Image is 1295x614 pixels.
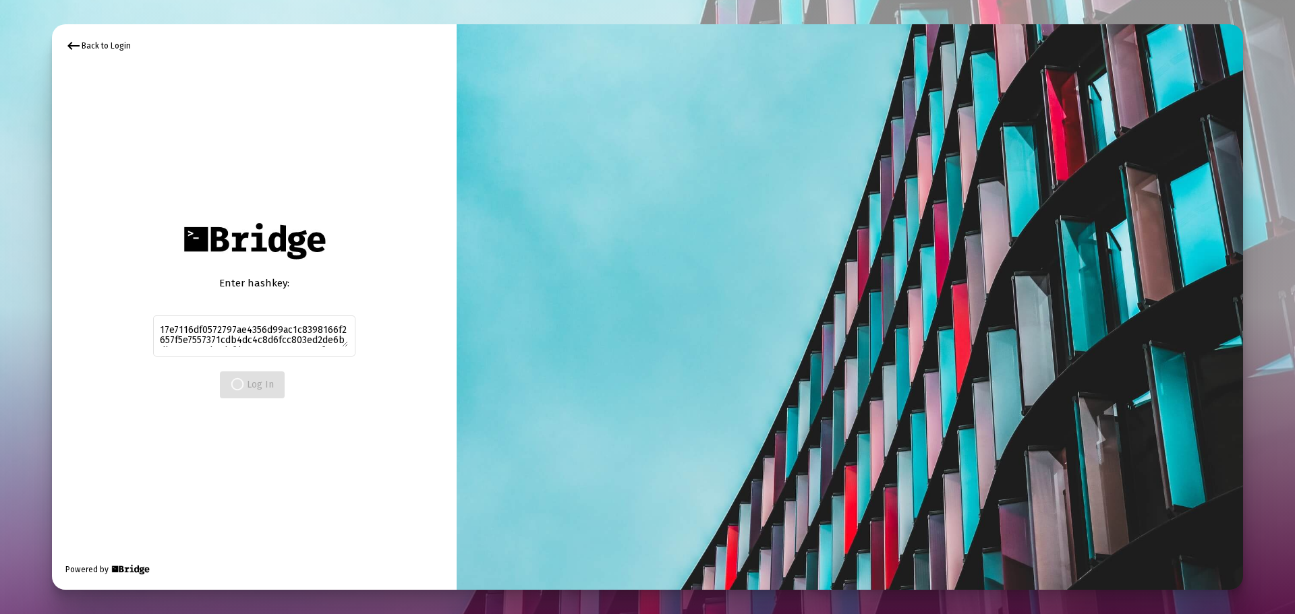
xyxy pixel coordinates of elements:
[110,563,151,576] img: Bridge Financial Technology Logo
[153,276,355,290] div: Enter hashkey:
[65,38,82,54] mat-icon: keyboard_backspace
[65,563,151,576] div: Powered by
[65,38,131,54] div: Back to Login
[231,379,274,390] span: Log In
[177,216,331,266] img: Bridge Financial Technology Logo
[220,371,285,398] button: Log In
